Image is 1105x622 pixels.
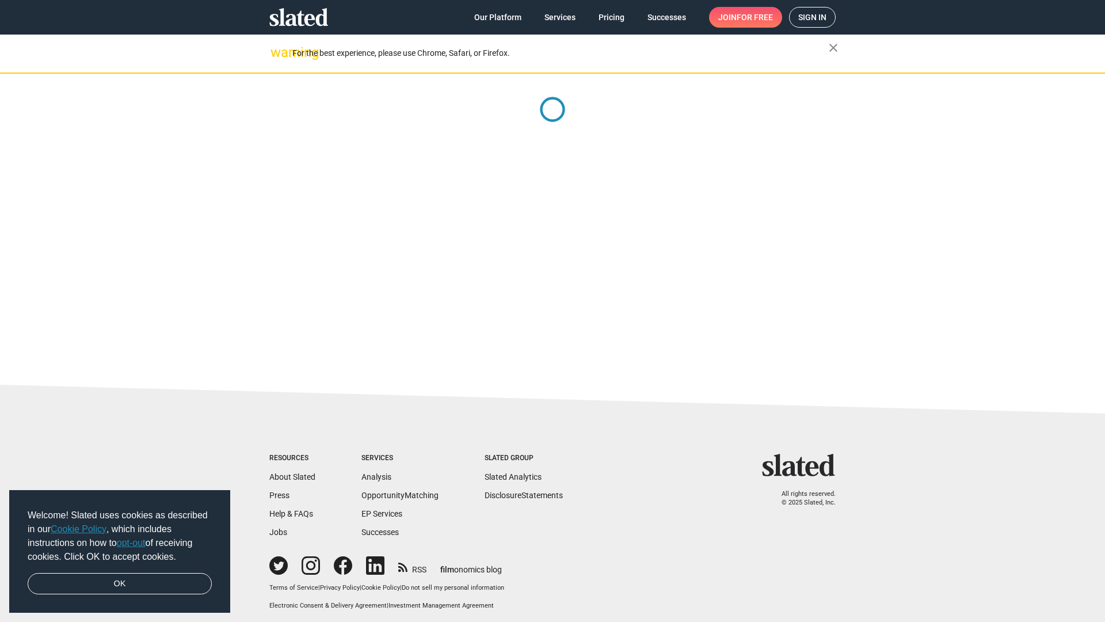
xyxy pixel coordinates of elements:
[361,454,439,463] div: Services
[535,7,585,28] a: Services
[269,528,287,537] a: Jobs
[485,472,542,481] a: Slated Analytics
[709,7,782,28] a: Joinfor free
[589,7,634,28] a: Pricing
[9,490,230,613] div: cookieconsent
[599,7,624,28] span: Pricing
[737,7,773,28] span: for free
[769,490,836,507] p: All rights reserved. © 2025 Slated, Inc.
[269,584,318,591] a: Terms of Service
[388,602,494,609] a: Investment Management Agreement
[387,602,388,609] span: |
[718,7,773,28] span: Join
[440,565,454,574] span: film
[789,7,836,28] a: Sign in
[51,524,106,534] a: Cookie Policy
[638,7,695,28] a: Successes
[465,7,531,28] a: Our Platform
[361,472,391,481] a: Analysis
[402,584,504,593] button: Do not sell my personal information
[28,509,212,564] span: Welcome! Slated uses cookies as described in our , which includes instructions on how to of recei...
[544,7,576,28] span: Services
[117,538,146,548] a: opt-out
[485,454,563,463] div: Slated Group
[400,584,402,591] span: |
[398,557,426,575] a: RSS
[485,491,563,500] a: DisclosureStatements
[270,45,284,59] mat-icon: warning
[269,602,387,609] a: Electronic Consent & Delivery Agreement
[474,7,521,28] span: Our Platform
[647,7,686,28] span: Successes
[28,573,212,595] a: dismiss cookie message
[269,491,289,500] a: Press
[360,584,361,591] span: |
[269,454,315,463] div: Resources
[292,45,829,61] div: For the best experience, please use Chrome, Safari, or Firefox.
[826,41,840,55] mat-icon: close
[320,584,360,591] a: Privacy Policy
[269,509,313,518] a: Help & FAQs
[318,584,320,591] span: |
[440,555,502,575] a: filmonomics blog
[361,584,400,591] a: Cookie Policy
[798,7,826,27] span: Sign in
[361,528,399,537] a: Successes
[269,472,315,481] a: About Slated
[361,509,402,518] a: EP Services
[361,491,439,500] a: OpportunityMatching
